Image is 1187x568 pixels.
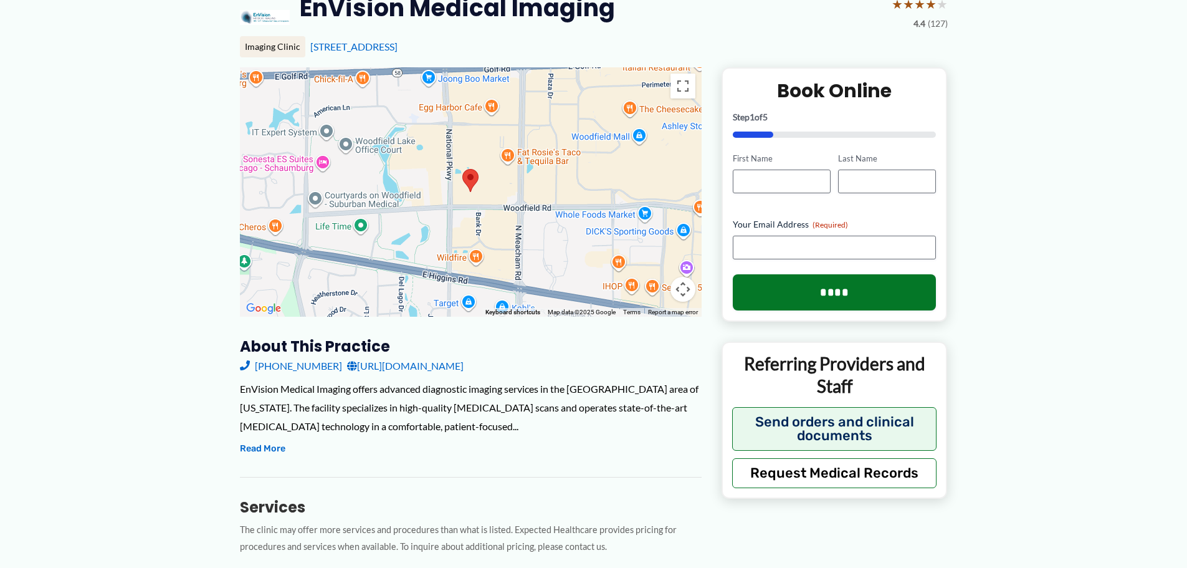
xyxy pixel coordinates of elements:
a: Report a map error [648,309,698,315]
a: Open this area in Google Maps (opens a new window) [243,301,284,317]
p: Step of [733,113,937,122]
button: Toggle fullscreen view [670,74,695,99]
span: 5 [763,112,768,122]
a: Terms (opens in new tab) [623,309,641,315]
button: Read More [240,441,285,456]
span: 1 [750,112,755,122]
p: Referring Providers and Staff [732,352,937,398]
p: The clinic may offer more services and procedures than what is listed. Expected Healthcare provid... [240,522,702,556]
span: 4.4 [913,16,925,32]
button: Keyboard shortcuts [485,308,540,317]
img: Google [243,301,284,317]
a: [PHONE_NUMBER] [240,357,342,375]
h3: About this practice [240,337,702,356]
span: (127) [928,16,948,32]
h2: Book Online [733,79,937,103]
a: [STREET_ADDRESS] [310,41,398,52]
span: Map data ©2025 Google [548,309,616,315]
label: Last Name [838,153,936,165]
button: Request Medical Records [732,458,937,488]
div: EnVision Medical Imaging offers advanced diagnostic imaging services in the [GEOGRAPHIC_DATA] are... [240,380,702,435]
h3: Services [240,498,702,517]
button: Send orders and clinical documents [732,407,937,451]
span: (Required) [813,220,848,229]
button: Map camera controls [670,277,695,302]
label: Your Email Address [733,218,937,231]
label: First Name [733,153,831,165]
a: [URL][DOMAIN_NAME] [347,357,464,375]
div: Imaging Clinic [240,36,305,57]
